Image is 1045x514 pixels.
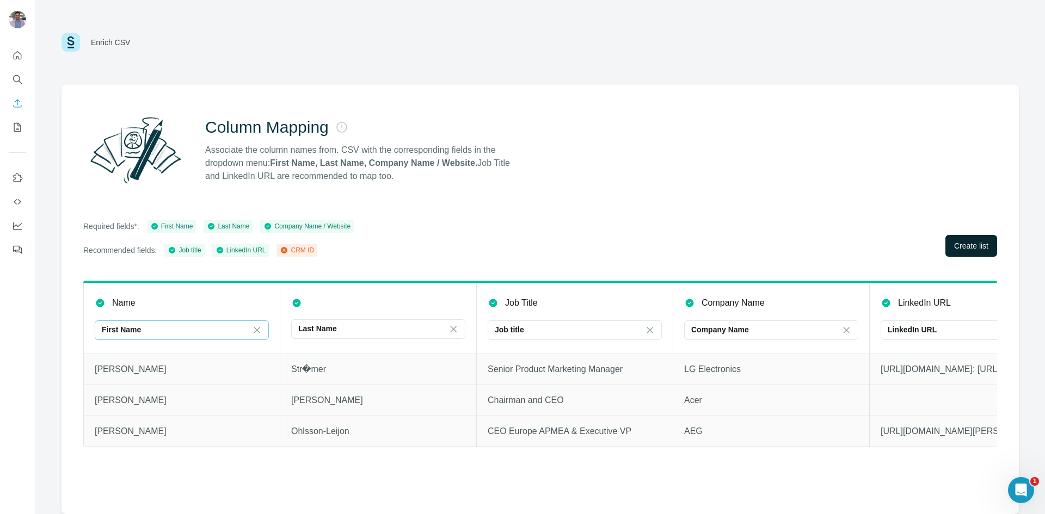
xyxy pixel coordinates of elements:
p: Str�mer [291,363,465,376]
p: Job title [495,324,524,335]
p: LinkedIn URL [888,324,937,335]
div: CRM ID [280,245,314,255]
p: Chairman and CEO [488,394,662,407]
strong: First Name, Last Name, Company Name / Website. [270,158,477,168]
div: LinkedIn URL [216,245,266,255]
div: Enrich CSV [91,37,130,48]
p: [PERSON_NAME] [95,363,269,376]
p: Name [112,296,136,309]
p: [PERSON_NAME] [95,394,269,407]
div: Last Name [207,221,249,231]
p: Acer [684,394,858,407]
p: [PERSON_NAME] [95,425,269,438]
iframe: Intercom live chat [1008,477,1034,503]
p: CEO Europe APMEA & Executive VP [488,425,662,438]
button: Feedback [9,240,26,259]
button: Quick start [9,46,26,65]
p: Required fields*: [83,221,139,232]
button: Use Surfe on LinkedIn [9,168,26,188]
span: 1 [1030,477,1039,486]
p: Company Name [691,324,749,335]
p: AEG [684,425,858,438]
p: Company Name [702,296,765,309]
p: [PERSON_NAME] [291,394,465,407]
p: Last Name [298,323,337,334]
button: Use Surfe API [9,192,26,212]
p: Recommended fields: [83,245,157,256]
button: My lists [9,117,26,137]
button: Enrich CSV [9,94,26,113]
button: Dashboard [9,216,26,236]
img: Surfe Illustration - Column Mapping [83,111,188,189]
p: Job Title [505,296,538,309]
p: Senior Product Marketing Manager [488,363,662,376]
button: Create list [945,235,997,257]
h2: Column Mapping [205,117,329,137]
p: LG Electronics [684,363,858,376]
button: Search [9,70,26,89]
p: Associate the column names from. CSV with the corresponding fields in the dropdown menu: Job Titl... [205,144,520,183]
div: Job title [168,245,201,255]
div: First Name [150,221,193,231]
p: First Name [102,324,141,335]
p: Ohlsson-Leijon [291,425,465,438]
p: LinkedIn URL [898,296,951,309]
img: Avatar [9,11,26,28]
span: Create list [954,240,988,251]
div: Company Name / Website [263,221,351,231]
img: Surfe Logo [62,33,80,52]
